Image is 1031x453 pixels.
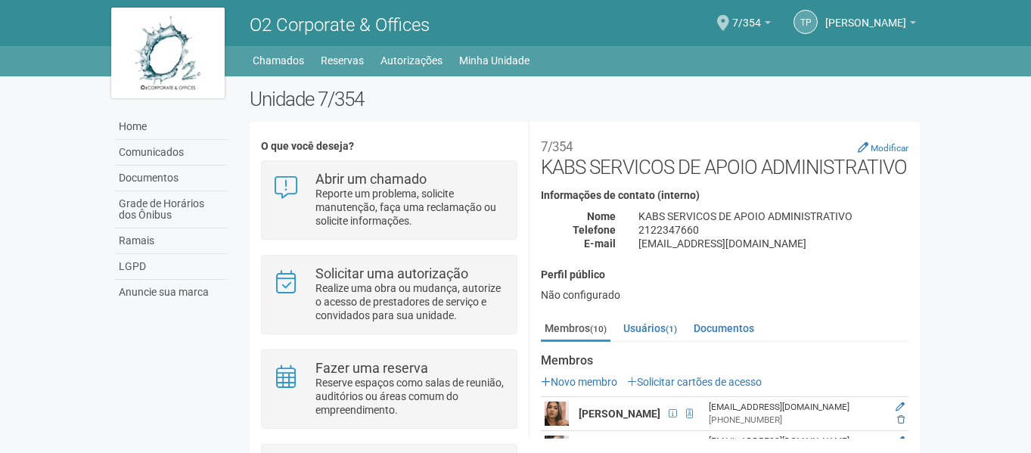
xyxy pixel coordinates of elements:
p: Reporte um problema, solicite manutenção, faça uma reclamação ou solicite informações. [315,187,505,228]
strong: Fazer uma reserva [315,360,428,376]
a: Minha Unidade [459,50,529,71]
a: Editar membro [896,402,905,412]
small: (1) [666,324,677,334]
strong: Membros [541,354,908,368]
span: 7/354 [732,2,761,29]
a: Excluir membro [897,414,905,425]
div: [EMAIL_ADDRESS][DOMAIN_NAME] [709,435,881,448]
h4: Informações de contato (interno) [541,190,908,201]
strong: E-mail [584,237,616,250]
a: Comunicados [115,140,227,166]
strong: Abrir um chamado [315,171,427,187]
small: Modificar [871,143,908,154]
h4: O que você deseja? [261,141,517,152]
p: Realize uma obra ou mudança, autorize o acesso de prestadores de serviço e convidados para sua un... [315,281,505,322]
img: logo.jpg [111,8,225,98]
div: [EMAIL_ADDRESS][DOMAIN_NAME] [709,401,881,414]
a: Editar membro [896,436,905,446]
small: 7/354 [541,139,573,154]
a: TP [793,10,818,34]
div: 2122347660 [627,223,920,237]
div: [EMAIL_ADDRESS][DOMAIN_NAME] [627,237,920,250]
a: Anuncie sua marca [115,280,227,305]
p: Reserve espaços como salas de reunião, auditórios ou áreas comum do empreendimento. [315,376,505,417]
h2: Unidade 7/354 [250,88,921,110]
strong: [PERSON_NAME] [579,408,660,420]
strong: Solicitar uma autorização [315,265,468,281]
small: (10) [590,324,607,334]
strong: Nome [587,210,616,222]
a: Solicitar cartões de acesso [627,376,762,388]
h4: Perfil público [541,269,908,281]
a: Autorizações [380,50,443,71]
div: KABS SERVICOS DE APOIO ADMINISTRATIVO [627,209,920,223]
a: LGPD [115,254,227,280]
h2: KABS SERVICOS DE APOIO ADMINISTRATIVO [541,133,908,178]
img: user.png [545,402,569,426]
a: 7/354 [732,19,771,31]
a: Abrir um chamado Reporte um problema, solicite manutenção, faça uma reclamação ou solicite inform... [273,172,505,228]
a: Usuários(1) [620,317,681,340]
a: Novo membro [541,376,617,388]
div: Não configurado [541,288,908,302]
span: Thaís Pereira [825,2,906,29]
a: Documentos [115,166,227,191]
a: Fazer uma reserva Reserve espaços como salas de reunião, auditórios ou áreas comum do empreendime... [273,361,505,417]
a: Solicitar uma autorização Realize uma obra ou mudança, autorize o acesso de prestadores de serviç... [273,267,505,322]
a: Grade de Horários dos Ônibus [115,191,227,228]
a: Home [115,114,227,140]
a: Chamados [253,50,304,71]
a: Modificar [858,141,908,154]
a: Ramais [115,228,227,254]
a: Membros(10) [541,317,610,342]
a: [PERSON_NAME] [825,19,916,31]
span: O2 Corporate & Offices [250,14,430,36]
div: [PHONE_NUMBER] [709,414,881,427]
a: Documentos [690,317,758,340]
a: Reservas [321,50,364,71]
strong: Telefone [573,224,616,236]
